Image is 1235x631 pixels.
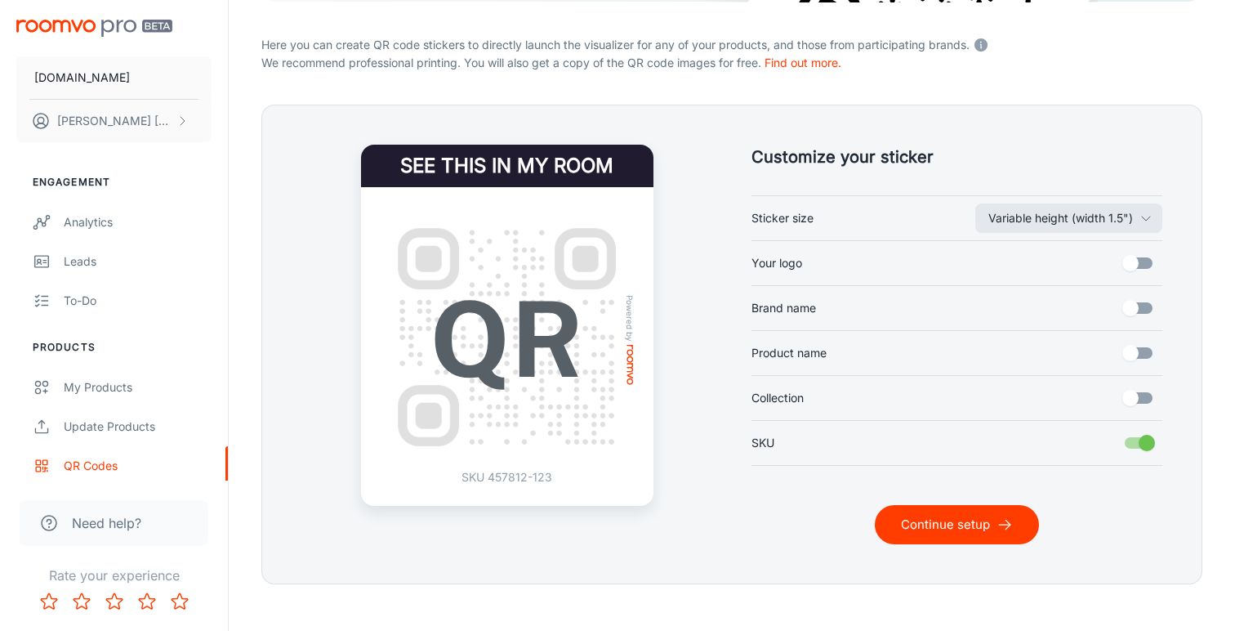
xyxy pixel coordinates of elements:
button: Continue setup [875,505,1039,544]
button: Rate 5 star [163,585,196,618]
p: [PERSON_NAME] [PERSON_NAME] [57,112,172,130]
div: QR Codes [64,457,212,475]
a: Find out more. [765,56,841,69]
button: Sticker size [975,204,1162,233]
button: [DOMAIN_NAME] [16,56,212,99]
img: Roomvo PRO Beta [16,20,172,37]
div: Leads [64,253,212,271]
button: Rate 1 star [33,585,65,618]
div: Update Products [64,418,212,436]
button: Rate 3 star [98,585,131,618]
p: [DOMAIN_NAME] [34,69,130,87]
p: We recommend professional printing. You will also get a copy of the QR code images for free. [261,54,1202,72]
span: Powered by [622,295,638,342]
h5: Customize your sticker [751,145,1162,169]
span: Need help? [72,513,141,533]
p: Here you can create QR code stickers to directly launch the visualizer for any of your products, ... [261,33,1202,54]
span: Collection [751,389,804,407]
div: To-do [64,292,212,310]
p: SKU 457812-123 [461,468,552,486]
div: Analytics [64,213,212,231]
button: Rate 4 star [131,585,163,618]
span: SKU [751,434,774,452]
img: roomvo [626,345,633,385]
span: Product name [751,344,827,362]
h4: See this in my room [361,145,653,187]
span: Brand name [751,299,816,317]
button: Rate 2 star [65,585,98,618]
img: QR Code Example [381,211,634,464]
div: My Products [64,378,212,396]
span: Sticker size [751,209,814,227]
button: [PERSON_NAME] [PERSON_NAME] [16,100,212,142]
span: Your logo [751,254,802,272]
p: Rate your experience [13,566,215,585]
